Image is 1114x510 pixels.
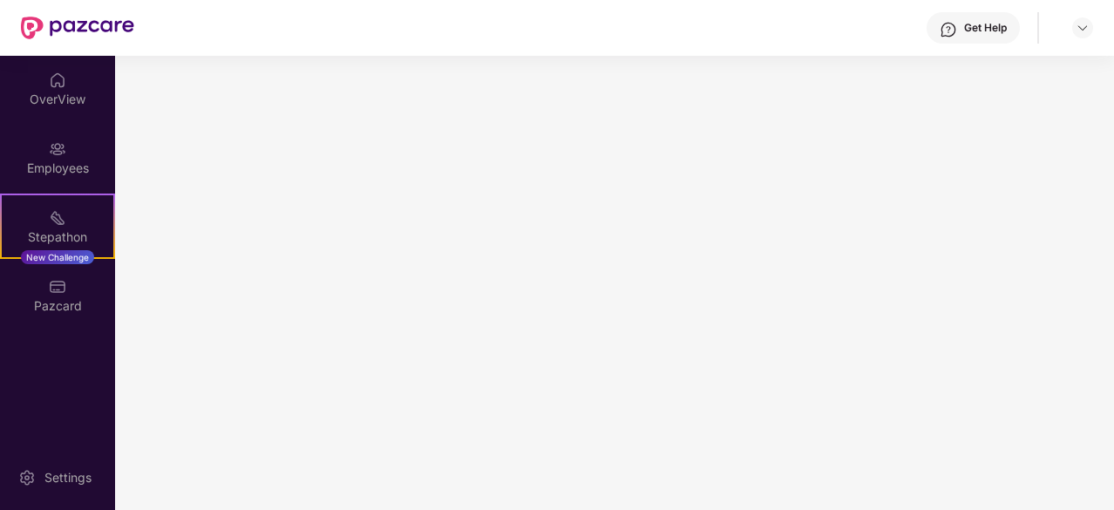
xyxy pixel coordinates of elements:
[21,250,94,264] div: New Challenge
[964,21,1007,35] div: Get Help
[49,278,66,296] img: svg+xml;base64,PHN2ZyBpZD0iUGF6Y2FyZCIgeG1sbnM9Imh0dHA6Ly93d3cudzMub3JnLzIwMDAvc3ZnIiB3aWR0aD0iMj...
[2,228,113,246] div: Stepathon
[49,140,66,158] img: svg+xml;base64,PHN2ZyBpZD0iRW1wbG95ZWVzIiB4bWxucz0iaHR0cDovL3d3dy53My5vcmcvMjAwMC9zdmciIHdpZHRoPS...
[49,209,66,227] img: svg+xml;base64,PHN2ZyB4bWxucz0iaHR0cDovL3d3dy53My5vcmcvMjAwMC9zdmciIHdpZHRoPSIyMSIgaGVpZ2h0PSIyMC...
[21,17,134,39] img: New Pazcare Logo
[18,469,36,486] img: svg+xml;base64,PHN2ZyBpZD0iU2V0dGluZy0yMHgyMCIgeG1sbnM9Imh0dHA6Ly93d3cudzMub3JnLzIwMDAvc3ZnIiB3aW...
[1076,21,1090,35] img: svg+xml;base64,PHN2ZyBpZD0iRHJvcGRvd24tMzJ4MzIiIHhtbG5zPSJodHRwOi8vd3d3LnczLm9yZy8yMDAwL3N2ZyIgd2...
[940,21,957,38] img: svg+xml;base64,PHN2ZyBpZD0iSGVscC0zMngzMiIgeG1sbnM9Imh0dHA6Ly93d3cudzMub3JnLzIwMDAvc3ZnIiB3aWR0aD...
[49,71,66,89] img: svg+xml;base64,PHN2ZyBpZD0iSG9tZSIgeG1sbnM9Imh0dHA6Ly93d3cudzMub3JnLzIwMDAvc3ZnIiB3aWR0aD0iMjAiIG...
[39,469,97,486] div: Settings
